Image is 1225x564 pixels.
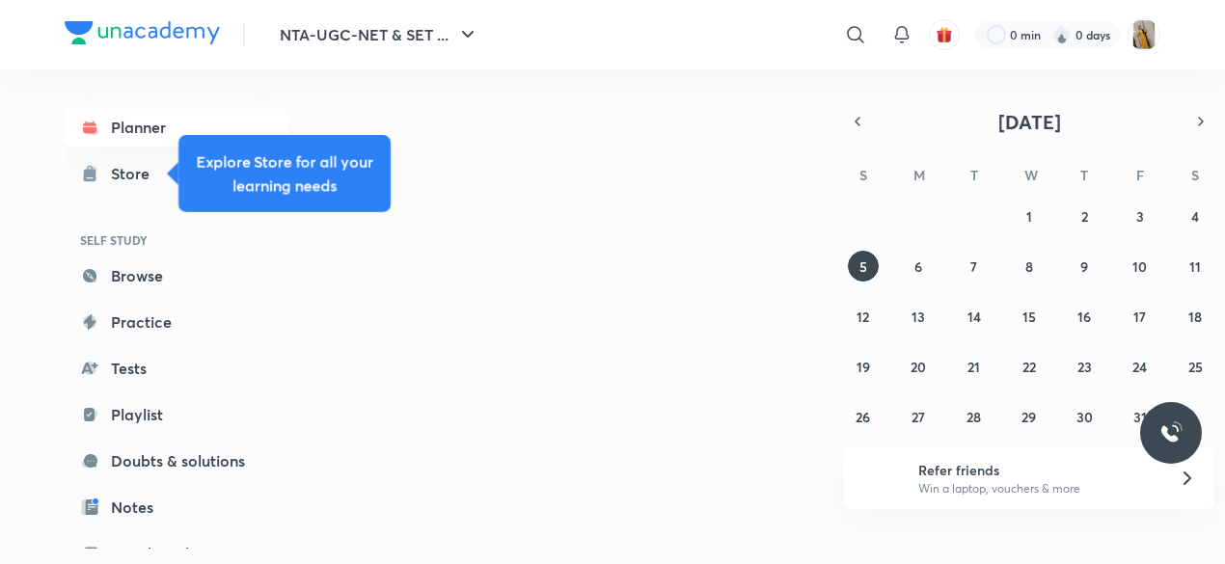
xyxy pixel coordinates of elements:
[268,15,491,54] button: NTA-UGC-NET & SET ...
[1026,207,1032,226] abbr: October 1, 2025
[959,301,990,332] button: October 14, 2025
[1069,401,1100,432] button: October 30, 2025
[194,150,375,197] h5: Explore Store for all your learning needs
[1080,166,1088,184] abbr: Thursday
[1125,201,1156,231] button: October 3, 2025
[1132,257,1147,276] abbr: October 10, 2025
[859,257,867,276] abbr: October 5, 2025
[911,358,926,376] abbr: October 20, 2025
[967,308,981,326] abbr: October 14, 2025
[857,358,870,376] abbr: October 19, 2025
[903,301,934,332] button: October 13, 2025
[1014,251,1045,282] button: October 8, 2025
[65,21,220,44] img: Company Logo
[848,251,879,282] button: October 5, 2025
[970,166,978,184] abbr: Tuesday
[65,349,288,388] a: Tests
[918,460,1156,480] h6: Refer friends
[967,358,980,376] abbr: October 21, 2025
[912,408,925,426] abbr: October 27, 2025
[1014,301,1045,332] button: October 15, 2025
[65,224,288,256] h6: SELF STUDY
[1014,351,1045,382] button: October 22, 2025
[1080,257,1088,276] abbr: October 9, 2025
[1132,358,1147,376] abbr: October 24, 2025
[929,19,960,50] button: avatar
[1014,201,1045,231] button: October 1, 2025
[1022,358,1036,376] abbr: October 22, 2025
[65,488,288,526] a: Notes
[1021,408,1036,426] abbr: October 29, 2025
[959,401,990,432] button: October 28, 2025
[65,154,288,193] a: Store
[111,162,161,185] div: Store
[1125,401,1156,432] button: October 31, 2025
[856,408,870,426] abbr: October 26, 2025
[1052,25,1072,44] img: streak
[903,351,934,382] button: October 20, 2025
[1180,351,1211,382] button: October 25, 2025
[1133,308,1146,326] abbr: October 17, 2025
[970,257,977,276] abbr: October 7, 2025
[857,308,869,326] abbr: October 12, 2025
[1077,358,1092,376] abbr: October 23, 2025
[1069,251,1100,282] button: October 9, 2025
[1069,351,1100,382] button: October 23, 2025
[1128,18,1160,51] img: himanshi parmar
[903,401,934,432] button: October 27, 2025
[848,301,879,332] button: October 12, 2025
[1180,251,1211,282] button: October 11, 2025
[1081,207,1088,226] abbr: October 2, 2025
[1180,201,1211,231] button: October 4, 2025
[1014,401,1045,432] button: October 29, 2025
[1125,251,1156,282] button: October 10, 2025
[848,401,879,432] button: October 26, 2025
[1136,207,1144,226] abbr: October 3, 2025
[65,395,288,434] a: Playlist
[912,308,925,326] abbr: October 13, 2025
[1136,166,1144,184] abbr: Friday
[1024,166,1038,184] abbr: Wednesday
[1188,308,1202,326] abbr: October 18, 2025
[1180,301,1211,332] button: October 18, 2025
[871,108,1187,135] button: [DATE]
[1125,351,1156,382] button: October 24, 2025
[1133,408,1147,426] abbr: October 31, 2025
[65,442,288,480] a: Doubts & solutions
[1025,257,1033,276] abbr: October 8, 2025
[859,166,867,184] abbr: Sunday
[859,459,898,497] img: referral
[1125,301,1156,332] button: October 17, 2025
[936,26,953,43] img: avatar
[65,303,288,341] a: Practice
[966,408,981,426] abbr: October 28, 2025
[998,109,1061,135] span: [DATE]
[903,251,934,282] button: October 6, 2025
[848,351,879,382] button: October 19, 2025
[918,480,1156,497] p: Win a laptop, vouchers & more
[1076,408,1093,426] abbr: October 30, 2025
[1191,166,1199,184] abbr: Saturday
[65,108,288,147] a: Planner
[959,351,990,382] button: October 21, 2025
[1189,257,1201,276] abbr: October 11, 2025
[959,251,990,282] button: October 7, 2025
[1191,207,1199,226] abbr: October 4, 2025
[1022,308,1036,326] abbr: October 15, 2025
[65,21,220,49] a: Company Logo
[65,256,288,295] a: Browse
[913,166,925,184] abbr: Monday
[1188,358,1203,376] abbr: October 25, 2025
[914,257,922,276] abbr: October 6, 2025
[1069,301,1100,332] button: October 16, 2025
[1077,308,1091,326] abbr: October 16, 2025
[1159,421,1183,444] img: ttu
[1069,201,1100,231] button: October 2, 2025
